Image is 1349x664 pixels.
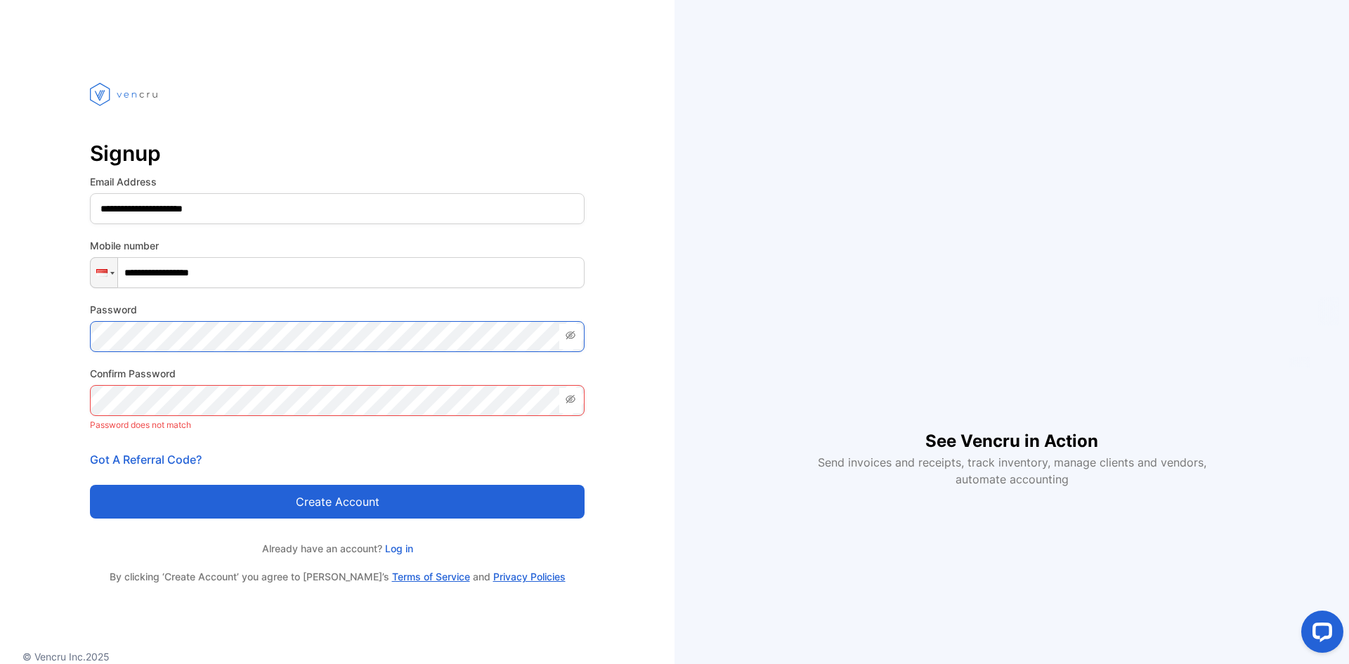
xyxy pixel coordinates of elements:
h1: See Vencru in Action [925,406,1098,454]
p: Signup [90,136,585,170]
img: vencru logo [90,56,160,132]
label: Mobile number [90,238,585,253]
p: By clicking ‘Create Account’ you agree to [PERSON_NAME]’s and [90,570,585,584]
iframe: LiveChat chat widget [1290,605,1349,664]
label: Confirm Password [90,366,585,381]
iframe: YouTube video player [808,177,1216,406]
p: Got A Referral Code? [90,451,585,468]
p: Already have an account? [90,541,585,556]
a: Log in [382,542,413,554]
div: Indonesia: + 62 [91,258,117,287]
label: Email Address [90,174,585,189]
p: Send invoices and receipts, track inventory, manage clients and vendors, automate accounting [809,454,1214,488]
label: Password [90,302,585,317]
a: Privacy Policies [493,571,566,582]
p: Password does not match [90,416,585,434]
a: Terms of Service [392,571,470,582]
button: Create account [90,485,585,519]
